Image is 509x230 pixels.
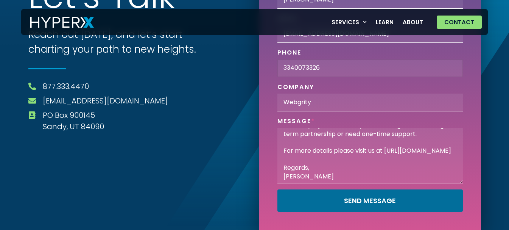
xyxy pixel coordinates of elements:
[444,19,474,25] span: Contact
[277,189,463,212] button: Send Message
[43,95,168,106] a: [EMAIL_ADDRESS][DOMAIN_NAME]
[277,83,314,94] label: Company
[30,17,94,28] img: HyperX Logo
[327,14,372,30] a: Services
[371,14,398,30] a: Learn
[327,14,428,30] nav: Menu
[398,14,428,30] a: About
[41,110,104,132] span: PO Box 900145 Sandy, UT 84090
[344,197,396,204] span: Send Message
[43,81,89,92] a: 877.333.4470
[277,59,463,77] input: Only numbers and phone characters (#, -, *, etc) are accepted.
[437,16,482,29] a: Contact
[277,117,315,128] label: Message
[277,49,302,59] label: Phone
[28,27,214,57] h3: Reach out [DATE], and let’s start charting your path to new heights.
